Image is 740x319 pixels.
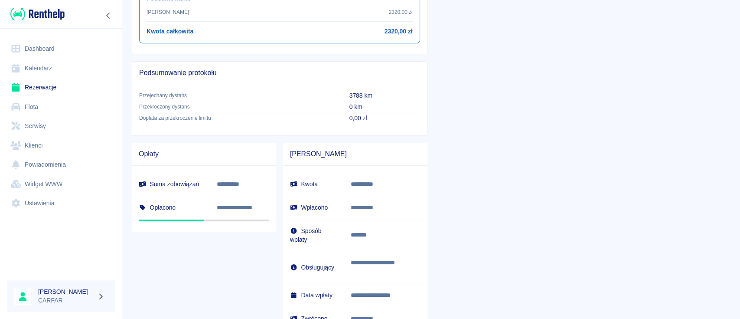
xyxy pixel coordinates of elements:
button: Zwiń nawigację [102,10,115,21]
a: Renthelp logo [7,7,65,21]
span: [PERSON_NAME] [290,150,421,158]
p: 0,00 zł [349,114,420,123]
p: Przejechany dystans [139,92,335,99]
span: Pozostało 1160,00 zł do zapłaty [139,220,269,221]
h6: Kwota [290,180,337,188]
img: Renthelp logo [10,7,65,21]
h6: Kwota całkowita [147,27,193,36]
a: Ustawienia [7,194,115,213]
p: 2320,00 zł [389,8,413,16]
h6: Data wpłaty [290,291,337,299]
a: Kalendarz [7,59,115,78]
h6: Wpłacono [290,203,337,212]
p: 0 km [349,102,420,112]
span: Podsumowanie protokołu [139,69,420,77]
a: Serwisy [7,116,115,136]
p: CARFAR [38,296,94,305]
h6: Suma zobowiązań [139,180,203,188]
a: Dashboard [7,39,115,59]
h6: Obsługujący [290,263,337,272]
h6: Sposób wpłaty [290,227,337,244]
a: Powiadomienia [7,155,115,174]
a: Klienci [7,136,115,155]
h6: Opłacono [139,203,203,212]
a: Flota [7,97,115,117]
p: [PERSON_NAME] [147,8,189,16]
h6: 2320,00 zł [385,27,413,36]
h6: [PERSON_NAME] [38,287,94,296]
a: Widget WWW [7,174,115,194]
a: Rezerwacje [7,78,115,97]
p: 3788 km [349,91,420,100]
span: Opłaty [139,150,269,158]
p: Dopłata za przekroczenie limitu [139,114,335,122]
p: Przekroczony dystans [139,103,335,111]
